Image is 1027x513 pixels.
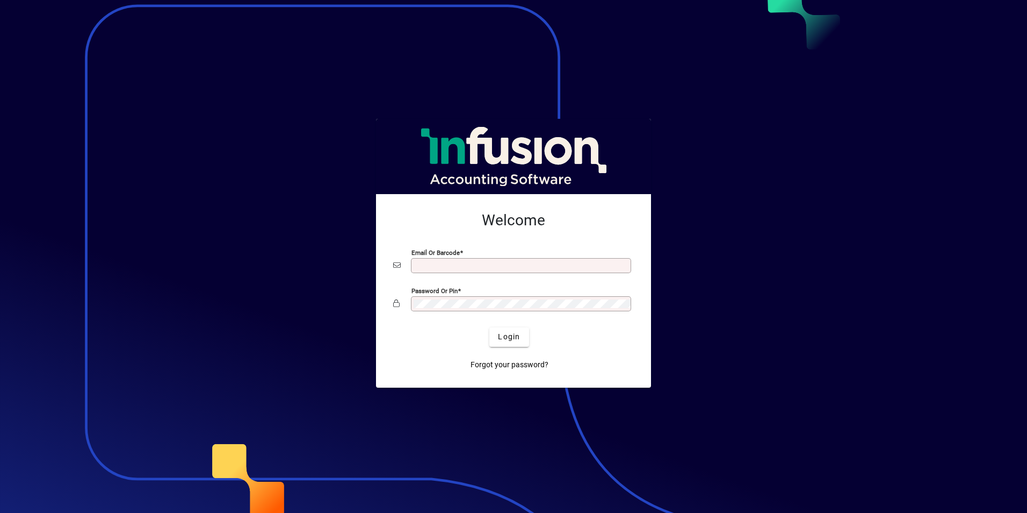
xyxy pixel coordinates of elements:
span: Login [498,331,520,343]
button: Login [489,327,529,347]
mat-label: Email or Barcode [411,248,460,256]
h2: Welcome [393,211,634,230]
span: Forgot your password? [471,359,548,370]
mat-label: Password or Pin [411,287,458,294]
a: Forgot your password? [466,355,553,375]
